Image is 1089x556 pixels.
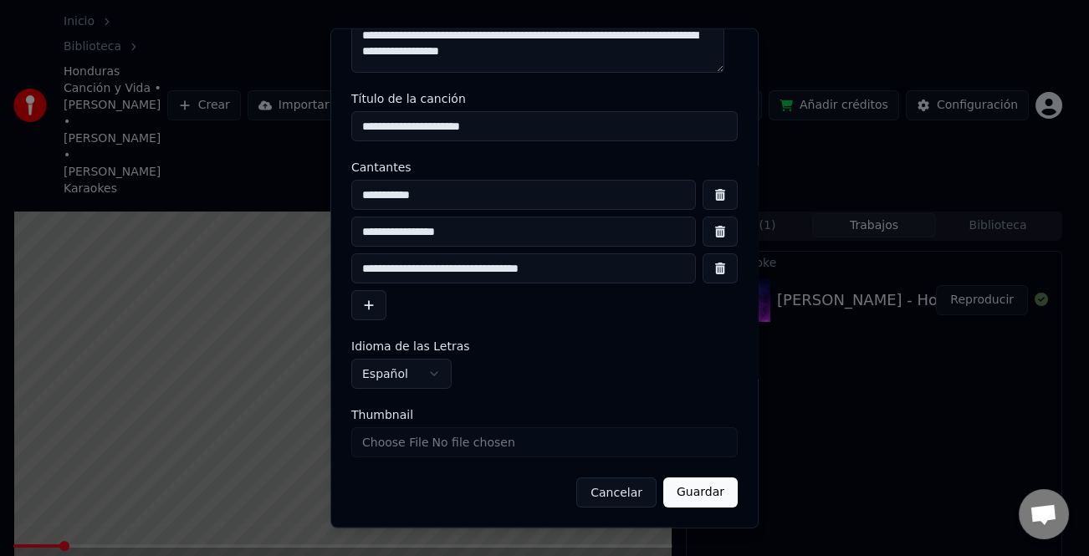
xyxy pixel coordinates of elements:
span: Idioma de las Letras [351,340,470,352]
button: Guardar [663,477,738,508]
label: Título de la canción [351,93,738,105]
label: Cantantes [351,161,738,173]
span: Thumbnail [351,409,413,421]
button: Cancelar [576,477,657,508]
